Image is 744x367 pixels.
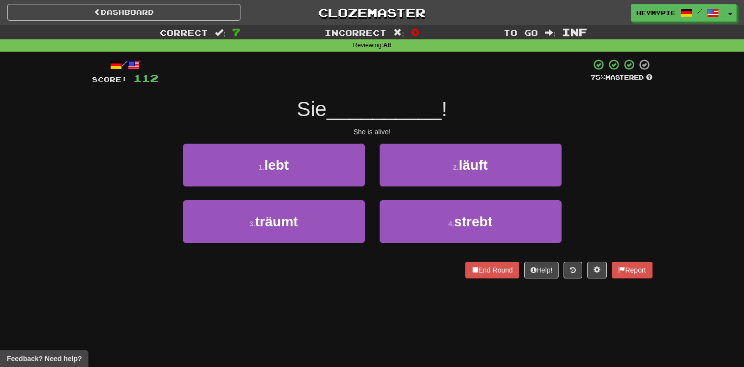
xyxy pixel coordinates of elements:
span: : [215,29,226,37]
span: 7 [232,26,240,38]
span: : [393,29,404,37]
span: __________ [327,97,442,121]
span: 0 [411,26,419,38]
div: Mastered [591,73,653,82]
span: 112 [133,72,158,84]
a: Dashboard [7,4,240,21]
div: / [92,59,158,71]
small: 1 . [259,163,265,171]
button: 1.lebt [183,144,365,186]
span: träumt [255,214,298,229]
a: Clozemaster [255,4,488,21]
span: läuft [459,157,488,173]
span: strebt [454,214,492,229]
span: Incorrect [325,28,387,37]
button: Help! [524,262,559,278]
span: Open feedback widget [7,354,82,364]
span: ! [442,97,447,121]
button: 3.träumt [183,200,365,243]
small: 2 . [453,163,459,171]
strong: All [383,42,391,49]
span: lebt [264,157,289,173]
span: To go [504,28,538,37]
span: HeyMyPie [636,8,676,17]
button: End Round [465,262,519,278]
button: Round history (alt+y) [564,262,582,278]
a: HeyMyPie / [631,4,724,22]
button: 2.läuft [380,144,562,186]
span: Inf [562,26,587,38]
span: 75 % [591,73,605,81]
small: 4 . [448,220,454,228]
button: Report [612,262,652,278]
span: : [545,29,556,37]
button: 4.strebt [380,200,562,243]
small: 3 . [249,220,255,228]
span: / [697,8,702,15]
div: She is alive! [92,127,653,137]
span: Sie [297,97,327,121]
span: Correct [160,28,208,37]
span: Score: [92,75,127,84]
